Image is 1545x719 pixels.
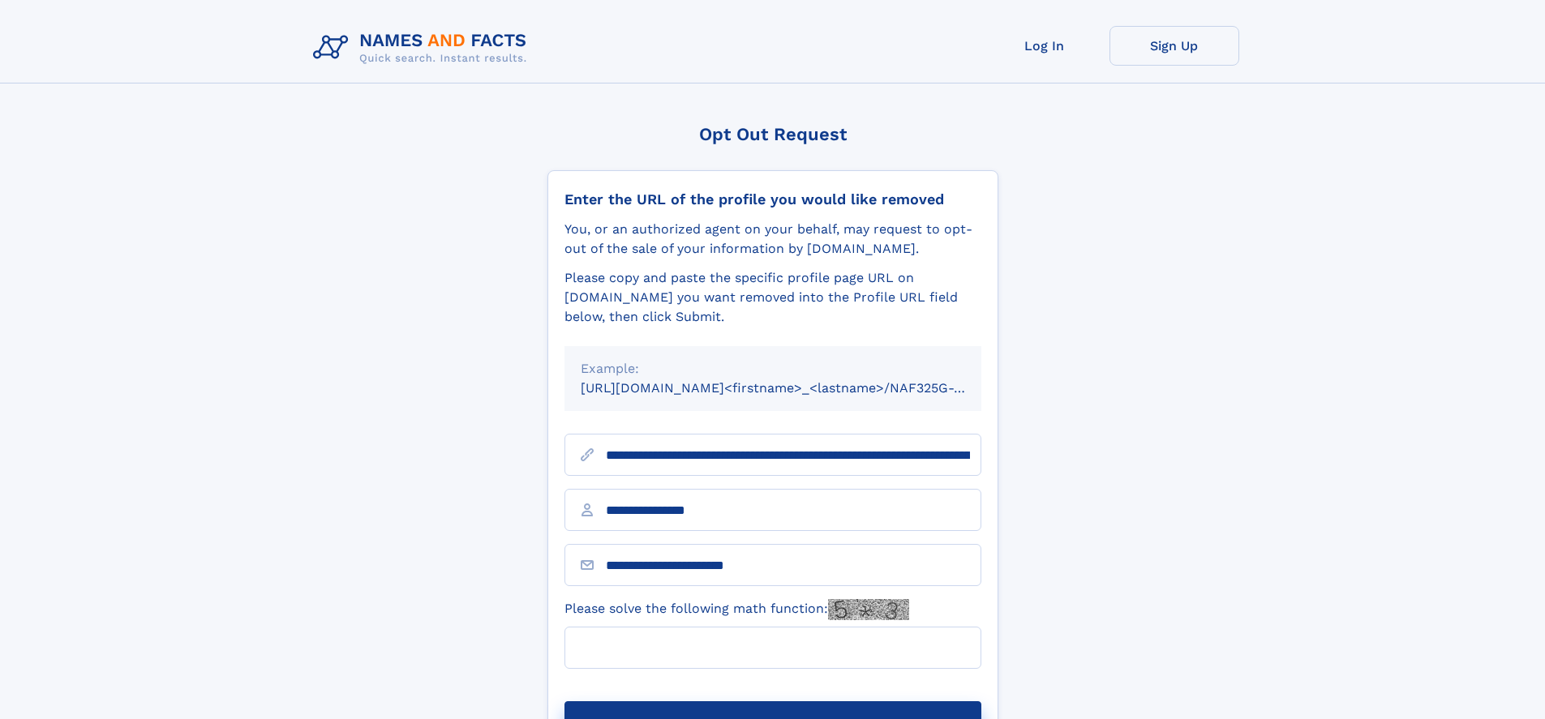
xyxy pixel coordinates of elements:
div: Example: [581,359,965,379]
a: Sign Up [1109,26,1239,66]
div: You, or an authorized agent on your behalf, may request to opt-out of the sale of your informatio... [564,220,981,259]
div: Enter the URL of the profile you would like removed [564,190,981,208]
div: Opt Out Request [547,124,998,144]
label: Please solve the following math function: [564,599,909,620]
a: Log In [980,26,1109,66]
img: Logo Names and Facts [307,26,540,70]
div: Please copy and paste the specific profile page URL on [DOMAIN_NAME] you want removed into the Pr... [564,268,981,327]
small: [URL][DOMAIN_NAME]<firstname>_<lastname>/NAF325G-xxxxxxxx [581,380,1012,396]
